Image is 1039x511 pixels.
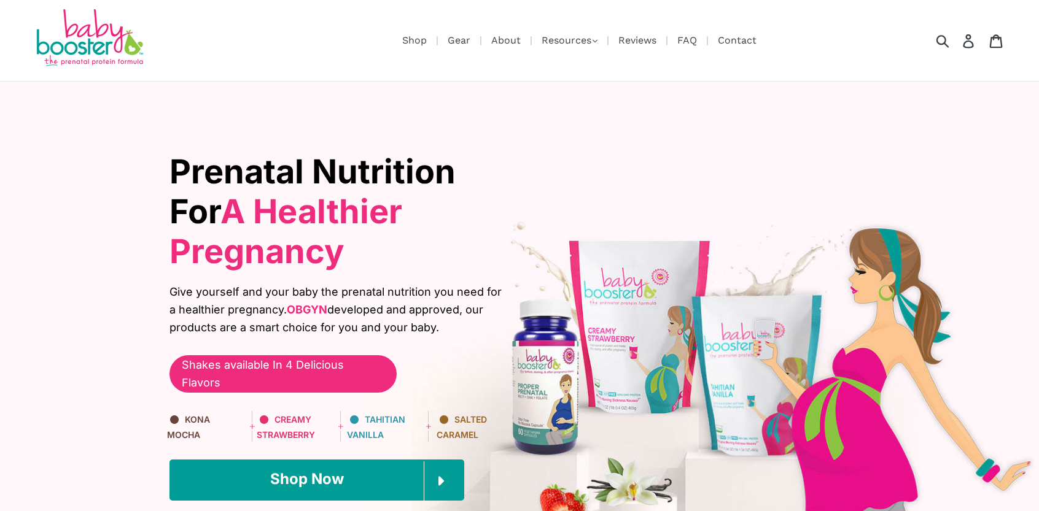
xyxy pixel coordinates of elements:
[612,33,663,48] a: Reviews
[347,414,405,439] span: Tahitian Vanilla
[169,283,510,336] span: Give yourself and your baby the prenatal nutrition you need for a healthier pregnancy. developed ...
[437,414,487,439] span: Salted Caramel
[257,414,315,439] span: Creamy Strawberry
[167,414,210,439] span: KONA Mocha
[671,33,703,48] a: FAQ
[712,33,763,48] a: Contact
[485,33,527,48] a: About
[270,470,344,488] span: Shop Now
[169,152,456,271] span: Prenatal Nutrition For
[535,31,604,50] button: Resources
[442,33,477,48] a: Gear
[287,303,327,316] b: OBGYN
[940,27,974,54] input: Search
[34,9,144,69] img: Baby Booster Prenatal Protein Supplements
[182,356,384,392] span: Shakes available In 4 Delicious Flavors
[169,191,402,271] span: A Healthier Pregnancy
[396,33,433,48] a: Shop
[169,459,464,500] a: Shop Now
